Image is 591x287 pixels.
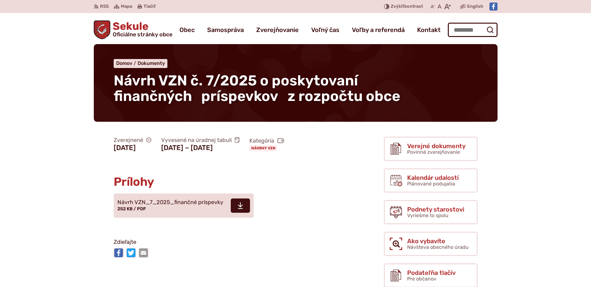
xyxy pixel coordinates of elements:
[407,269,456,276] span: Podateľňa tlačív
[116,60,138,66] a: Domov
[117,199,223,206] span: Návrh VZN_7_2025_finančné príspevky
[114,248,124,258] img: Zdieľať na Facebooku
[407,174,459,181] span: Kalendár udalostí
[114,137,151,144] span: Zverejnené
[407,206,464,213] span: Podnety starostovi
[407,212,448,218] span: Vyriešme to spolu
[489,2,498,11] img: Prejsť na Facebook stránku
[407,244,469,250] span: Návšteva obecného úradu
[249,137,284,144] span: Kategória
[407,143,466,149] span: Verejné dokumenty
[391,4,423,9] span: kontrast
[113,32,172,37] span: Oficiálne stránky obce
[384,137,478,161] a: Verejné dokumenty Povinné zverejňovanie
[207,21,244,39] a: Samospráva
[352,21,405,39] a: Voľby a referendá
[116,60,132,66] span: Domov
[138,60,165,66] a: Dokumenty
[407,238,469,244] span: Ako vybavíte
[114,72,400,105] span: Návrh VZN č. 7/2025 o poskytovaní finančných príspevkov z rozpočtu obce
[407,181,455,187] span: Plánované podujatia
[180,21,195,39] a: Obec
[256,21,299,39] a: Zverejňovanie
[114,144,151,152] figcaption: [DATE]
[114,194,254,218] a: Návrh VZN_7_2025_finančné príspevky 252 KB / PDF
[143,4,156,9] span: Tlačiť
[110,21,172,37] span: Sekule
[417,21,441,39] a: Kontakt
[139,248,148,258] img: Zdieľať e-mailom
[161,144,240,152] figcaption: [DATE] − [DATE]
[114,238,334,247] p: Zdieľajte
[407,276,436,282] span: Pre občanov
[117,206,146,212] span: 252 KB / PDF
[407,149,460,155] span: Povinné zverejňovanie
[126,248,136,258] img: Zdieľať na Twitteri
[94,20,111,39] img: Prejsť na domovskú stránku
[391,4,404,9] span: Zvýšiť
[121,3,132,10] span: Mapa
[384,168,478,193] a: Kalendár udalostí Plánované podujatia
[311,21,339,39] a: Voľný čas
[467,3,483,10] span: English
[100,3,109,10] span: RSS
[94,20,173,39] a: Logo Sekule, prejsť na domovskú stránku.
[384,200,478,224] a: Podnety starostovi Vyriešme to spolu
[466,3,484,10] a: English
[114,175,334,189] h2: Prílohy
[161,137,240,144] span: Vyvesené na úradnej tabuli
[249,145,277,151] a: Návrhy VZN
[384,232,478,256] a: Ako vybavíte Návšteva obecného úradu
